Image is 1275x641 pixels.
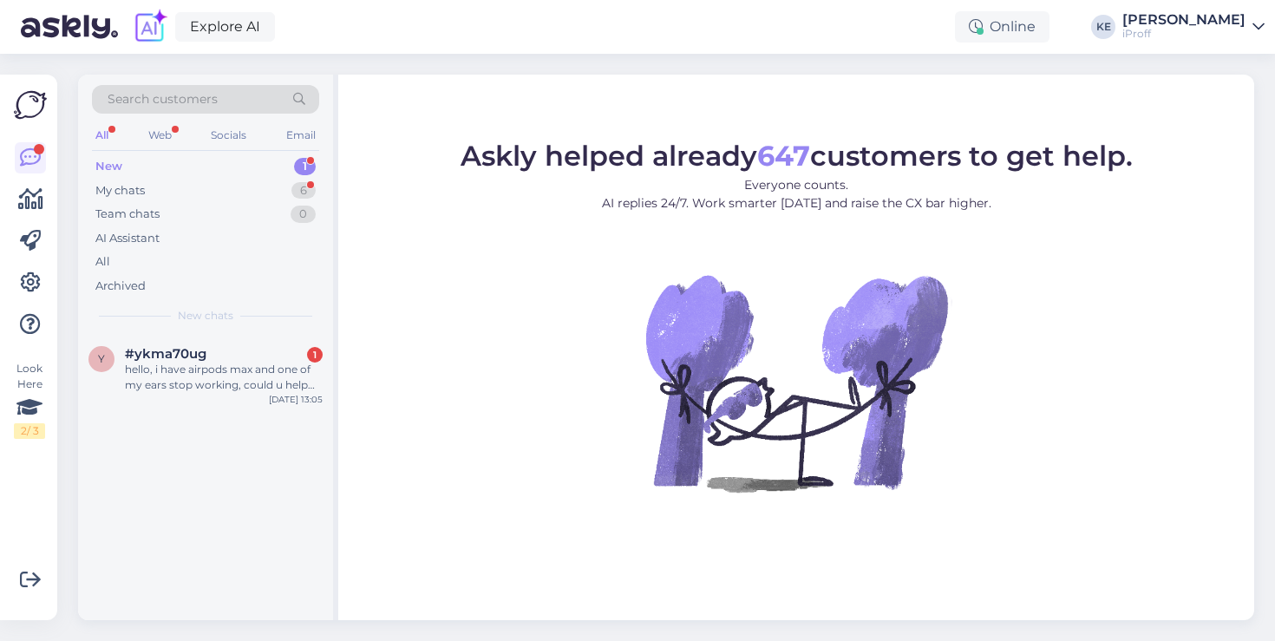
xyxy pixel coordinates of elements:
[95,158,122,175] div: New
[95,278,146,295] div: Archived
[92,124,112,147] div: All
[108,90,218,108] span: Search customers
[291,206,316,223] div: 0
[14,423,45,439] div: 2 / 3
[95,182,145,199] div: My chats
[125,362,323,393] div: hello, i have airpods max and one of my ears stop working, could u help me?
[145,124,175,147] div: Web
[207,124,250,147] div: Socials
[461,139,1133,173] span: Askly helped already customers to get help.
[291,182,316,199] div: 6
[132,9,168,45] img: explore-ai
[125,346,206,362] span: #ykma70ug
[95,206,160,223] div: Team chats
[461,176,1133,213] p: Everyone counts. AI replies 24/7. Work smarter [DATE] and raise the CX bar higher.
[757,139,810,173] b: 647
[955,11,1049,43] div: Online
[1122,13,1265,41] a: [PERSON_NAME]iProff
[269,393,323,406] div: [DATE] 13:05
[640,226,952,539] img: No Chat active
[14,88,47,121] img: Askly Logo
[1122,13,1246,27] div: [PERSON_NAME]
[95,253,110,271] div: All
[178,308,233,324] span: New chats
[307,347,323,363] div: 1
[294,158,316,175] div: 1
[1091,15,1115,39] div: KE
[95,230,160,247] div: AI Assistant
[1122,27,1246,41] div: iProff
[98,352,105,365] span: y
[175,12,275,42] a: Explore AI
[283,124,319,147] div: Email
[14,361,45,439] div: Look Here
